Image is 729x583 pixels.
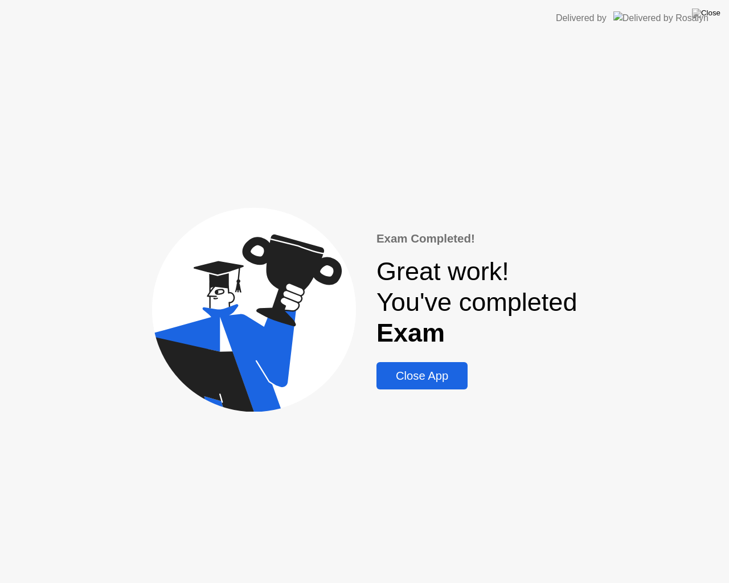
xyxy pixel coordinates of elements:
div: Close App [380,369,464,383]
div: Delivered by [556,11,607,25]
img: Close [692,9,720,18]
div: Great work! You've completed [376,256,578,348]
img: Delivered by Rosalyn [613,11,708,24]
button: Close App [376,362,468,389]
div: Exam Completed! [376,230,578,248]
b: Exam [376,318,445,347]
